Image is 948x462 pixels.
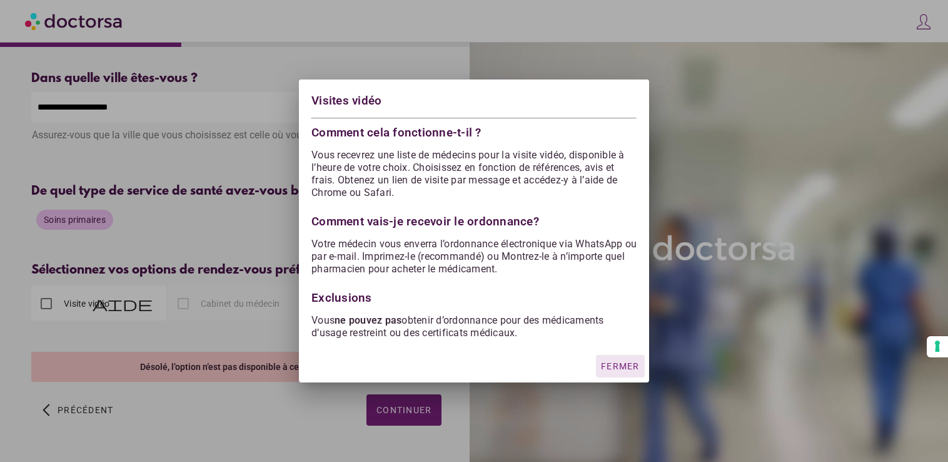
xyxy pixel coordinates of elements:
button: Your consent preferences for tracking technologies [927,336,948,357]
p: Vous recevrez une liste de médecins pour la visite vidéo, disponible à l’heure de votre choix. Ch... [311,149,637,199]
strong: ne pouvez pas [335,314,401,326]
div: Comment vais-je recevoir le ordonnance? [311,209,637,228]
button: Fermer [596,355,645,377]
div: Exclusions [311,285,637,304]
div: Comment cela fonctionne-t-il ? [311,123,637,139]
div: Visites vidéo [311,92,637,113]
p: Vous obtenir d’ordonnance pour des médicaments d’usage restreint ou des certificats médicaux. [311,314,637,339]
p: Votre médecin vous enverra l’ordonnance électronique via WhatsApp ou par e-mail. Imprimez-le (rec... [311,238,637,275]
span: Fermer [601,361,640,371]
